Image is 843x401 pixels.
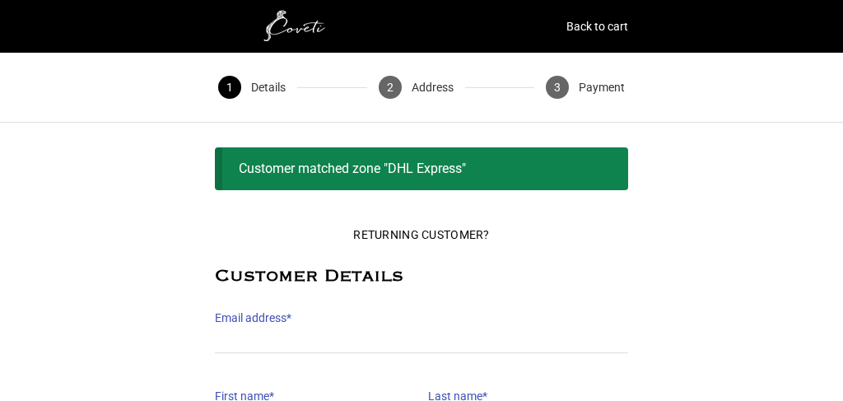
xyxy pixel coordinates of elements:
[215,306,628,329] label: Email address
[367,53,465,122] button: 2 Address
[566,15,628,38] a: Back to cart
[340,217,502,253] button: Returning Customer?
[251,76,286,99] span: Details
[207,53,297,122] button: 1 Details
[215,10,380,43] img: white1.png
[579,76,625,99] span: Payment
[215,147,628,190] div: Customer matched zone "DHL Express"
[215,266,628,287] h2: Customer Details
[546,76,569,99] span: 3
[534,53,636,122] button: 3 Payment
[379,76,402,99] span: 2
[412,76,454,99] span: Address
[218,76,241,99] span: 1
